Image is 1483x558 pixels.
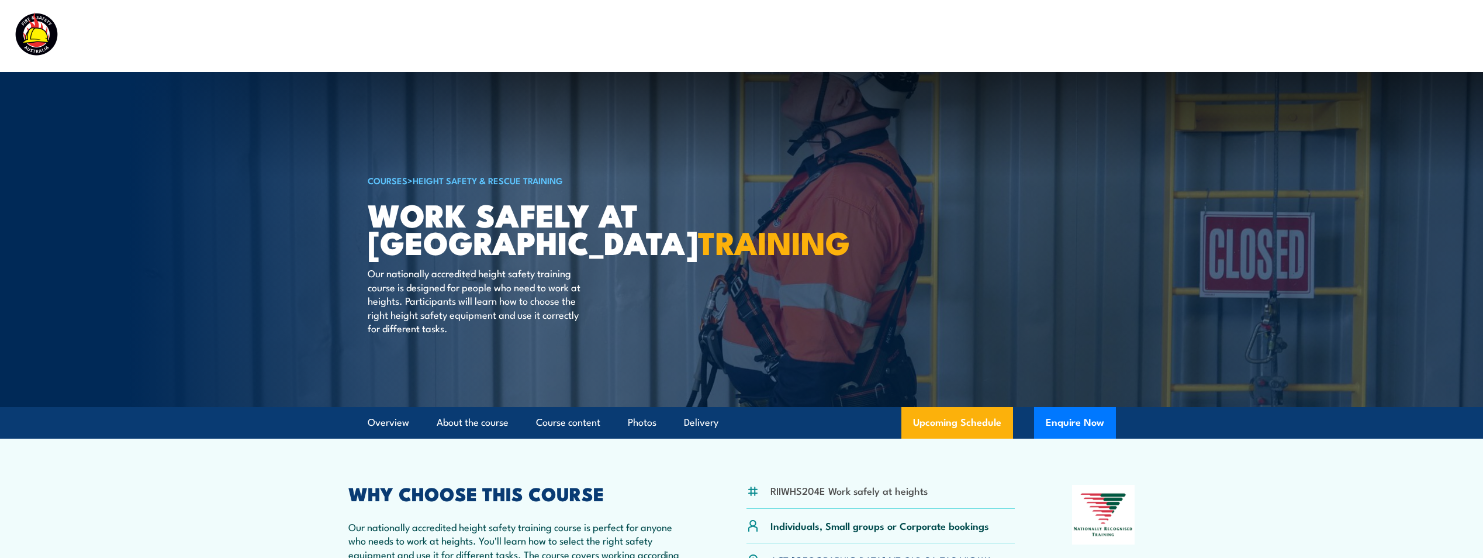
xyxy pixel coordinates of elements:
[368,174,407,187] a: COURSES
[1034,407,1116,439] button: Enquire Now
[348,485,690,501] h2: WHY CHOOSE THIS COURSE
[770,519,989,532] p: Individuals, Small groups or Corporate bookings
[1391,20,1428,51] a: Contact
[368,201,656,255] h1: Work Safely at [GEOGRAPHIC_DATA]
[848,20,885,51] a: Courses
[1299,20,1366,51] a: Learner Portal
[368,407,409,438] a: Overview
[368,173,656,187] h6: >
[901,407,1013,439] a: Upcoming Schedule
[684,407,718,438] a: Delivery
[1179,20,1222,51] a: About Us
[698,217,850,266] strong: TRAINING
[536,407,600,438] a: Course content
[770,484,928,497] li: RIIWHS204E Work safely at heights
[1248,20,1274,51] a: News
[911,20,988,51] a: Course Calendar
[1072,485,1135,545] img: Nationally Recognised Training logo.
[628,407,656,438] a: Photos
[1014,20,1153,51] a: Emergency Response Services
[368,266,581,335] p: Our nationally accredited height safety training course is designed for people who need to work a...
[437,407,509,438] a: About the course
[413,174,563,187] a: Height Safety & Rescue Training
